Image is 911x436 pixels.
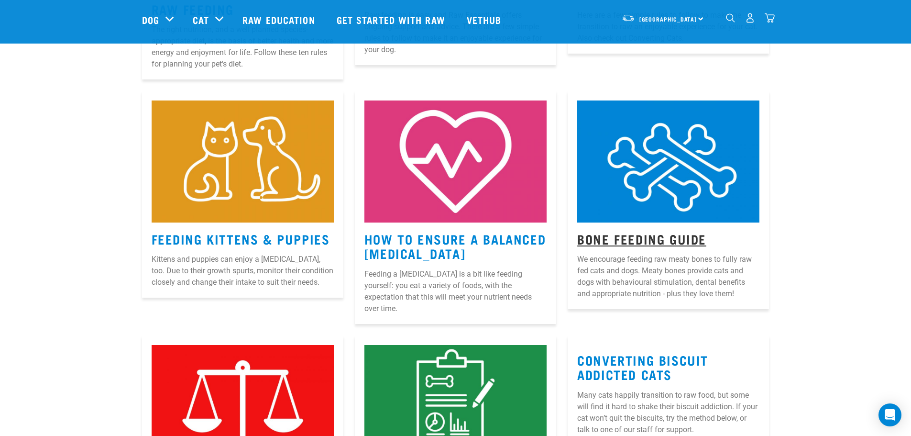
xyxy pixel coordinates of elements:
[364,268,547,314] p: Feeding a [MEDICAL_DATA] is a bit like feeding yourself: you eat a variety of foods, with the exp...
[745,13,755,23] img: user.png
[152,254,334,288] p: Kittens and puppies can enjoy a [MEDICAL_DATA], too. Due to their growth spurts, monitor their co...
[152,235,330,242] a: Feeding Kittens & Puppies
[878,403,901,426] div: Open Intercom Messenger
[233,0,327,39] a: Raw Education
[152,24,334,70] p: The right nutrition, and a well planned species-appropriate diet, is the basis of better health a...
[639,18,697,21] span: [GEOGRAPHIC_DATA]
[622,14,635,22] img: van-moving.png
[577,390,759,436] p: Many cats happily transition to raw food, but some will find it hard to shake their biscuit addic...
[577,254,759,300] p: We encourage feeding raw meaty bones to fully raw fed cats and dogs. Meaty bones provide cats and...
[364,101,547,222] img: 5.jpg
[142,12,159,27] a: Dog
[364,235,546,257] a: How to Ensure a Balanced [MEDICAL_DATA]
[577,235,706,242] a: Bone Feeding Guide
[577,356,708,378] a: Converting Biscuit Addicted Cats
[152,101,334,222] img: 4.jpg
[193,12,209,27] a: Cat
[726,14,735,23] img: home-icon-1@2x.png
[577,101,759,222] img: 6.jpg
[765,13,775,23] img: home-icon@2x.png
[327,0,457,39] a: Get started with Raw
[457,0,514,39] a: Vethub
